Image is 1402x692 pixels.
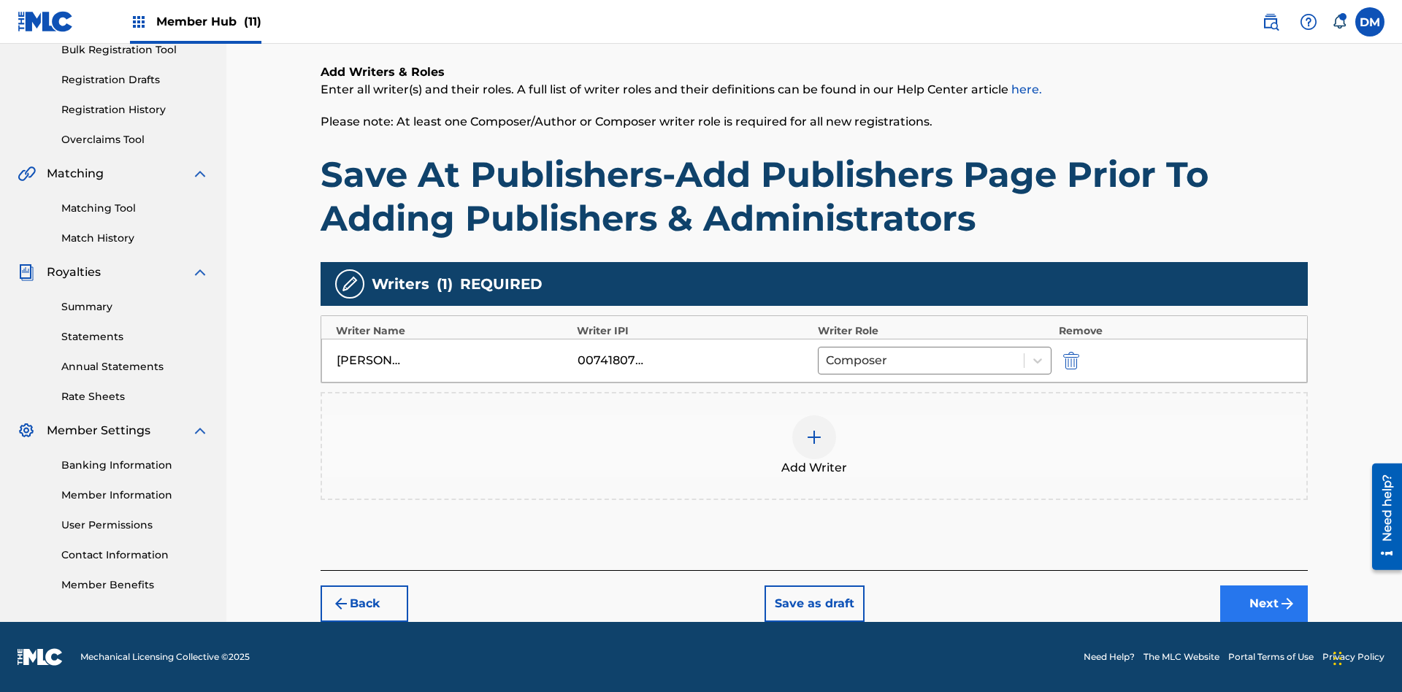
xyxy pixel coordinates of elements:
[1332,15,1347,29] div: Notifications
[460,273,543,295] span: REQUIRED
[1220,585,1308,622] button: Next
[130,13,148,31] img: Top Rightsholders
[321,82,1042,96] span: Enter all writer(s) and their roles. A full list of writer roles and their definitions can be fou...
[191,165,209,182] img: expand
[156,13,261,30] span: Member Hub
[61,231,209,246] a: Match History
[18,11,74,32] img: MLC Logo
[18,165,36,182] img: Matching
[437,273,453,295] span: ( 1 )
[1059,323,1292,339] div: Remove
[61,488,209,503] a: Member Information
[1262,13,1279,31] img: search
[1279,595,1296,612] img: f7272a7cc735f4ea7f67.svg
[332,595,350,612] img: 7ee5dd4eb1f8a8e3ef2f.svg
[47,422,150,439] span: Member Settings
[805,428,823,446] img: add
[80,650,250,664] span: Mechanical Licensing Collective © 2025
[61,359,209,374] a: Annual Statements
[781,459,847,477] span: Add Writer
[372,273,429,295] span: Writers
[1322,650,1384,664] a: Privacy Policy
[61,518,209,533] a: User Permissions
[1228,650,1314,664] a: Portal Terms of Use
[321,153,1308,240] h1: Save At Publishers-Add Publishers Page Prior To Adding Publishers & Administrators
[61,389,209,404] a: Rate Sheets
[1355,7,1384,36] div: User Menu
[321,585,408,622] button: Back
[18,264,35,281] img: Royalties
[1300,13,1317,31] img: help
[191,422,209,439] img: expand
[61,102,209,118] a: Registration History
[61,577,209,593] a: Member Benefits
[1361,458,1402,577] iframe: Resource Center
[18,648,63,666] img: logo
[1294,7,1323,36] div: Help
[47,264,101,281] span: Royalties
[244,15,261,28] span: (11)
[61,132,209,147] a: Overclaims Tool
[321,115,932,128] span: Please note: At least one Composer/Author or Composer writer role is required for all new registr...
[61,299,209,315] a: Summary
[1063,352,1079,369] img: 12a2ab48e56ec057fbd8.svg
[47,165,104,182] span: Matching
[18,422,35,439] img: Member Settings
[321,64,1308,81] h6: Add Writers & Roles
[1084,650,1135,664] a: Need Help?
[61,72,209,88] a: Registration Drafts
[61,458,209,473] a: Banking Information
[61,201,209,216] a: Matching Tool
[765,585,865,622] button: Save as draft
[191,264,209,281] img: expand
[1256,7,1285,36] a: Public Search
[1333,637,1342,680] div: Drag
[61,42,209,58] a: Bulk Registration Tool
[1329,622,1402,692] iframe: Chat Widget
[336,323,570,339] div: Writer Name
[341,275,359,293] img: writers
[818,323,1051,339] div: Writer Role
[577,323,811,339] div: Writer IPI
[1144,650,1219,664] a: The MLC Website
[1011,82,1042,96] a: here.
[61,329,209,345] a: Statements
[61,547,209,563] a: Contact Information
